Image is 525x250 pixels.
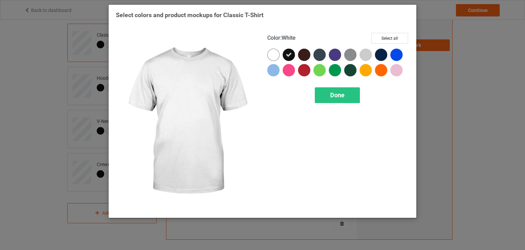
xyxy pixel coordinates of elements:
[371,33,408,43] button: Select all
[116,11,264,18] span: Select colors and product mockups for Classic T-Shirt
[344,49,356,61] img: heather_texture.png
[116,33,258,211] img: regular.jpg
[267,35,280,41] span: Color
[267,35,296,42] h4: :
[330,91,345,99] span: Done
[282,35,296,41] span: White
